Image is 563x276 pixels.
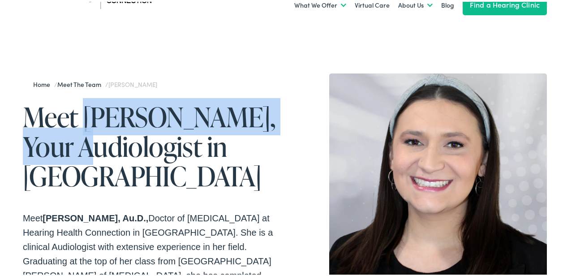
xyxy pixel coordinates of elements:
[57,78,105,87] a: Meet the Team
[43,211,148,221] strong: [PERSON_NAME], Au.D.,
[108,78,157,87] span: [PERSON_NAME]
[33,78,54,87] a: Home
[33,78,157,87] span: / /
[23,100,285,189] h1: Meet [PERSON_NAME], Your Audiologist in [GEOGRAPHIC_DATA]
